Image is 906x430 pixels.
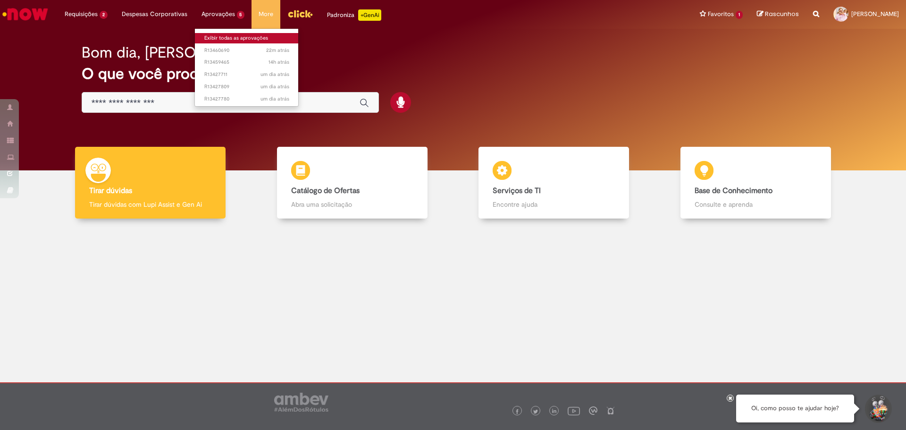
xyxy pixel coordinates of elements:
[195,33,299,43] a: Exibir todas as aprovações
[552,409,557,414] img: logo_footer_linkedin.png
[260,83,289,90] time: 27/08/2025 17:55:30
[327,9,381,21] div: Padroniza
[252,147,453,219] a: Catálogo de Ofertas Abra uma solicitação
[50,147,252,219] a: Tirar dúvidas Tirar dúvidas com Lupi Assist e Gen Ai
[204,59,289,66] span: R13459465
[195,94,299,104] a: Aberto R13427780 :
[864,395,892,423] button: Iniciar Conversa de Suporte
[89,200,211,209] p: Tirar dúvidas com Lupi Assist e Gen Ai
[757,10,799,19] a: Rascunhos
[851,10,899,18] span: [PERSON_NAME]
[260,95,289,102] time: 27/08/2025 17:53:56
[274,393,328,412] img: logo_footer_ambev_rotulo_gray.png
[195,69,299,80] a: Aberto R13427711 :
[655,147,857,219] a: Base de Conhecimento Consulte e aprenda
[358,9,381,21] p: +GenAi
[204,83,289,91] span: R13427809
[266,47,289,54] span: 22m atrás
[453,147,655,219] a: Serviços de TI Encontre ajuda
[695,186,772,195] b: Base de Conhecimento
[82,66,825,82] h2: O que você procura hoje?
[287,7,313,21] img: click_logo_yellow_360x200.png
[89,186,132,195] b: Tirar dúvidas
[201,9,235,19] span: Aprovações
[589,406,597,415] img: logo_footer_workplace.png
[695,200,817,209] p: Consulte e aprenda
[736,395,854,422] div: Oi, como posso te ajudar hoje?
[237,11,245,19] span: 5
[195,45,299,56] a: Aberto R13460690 :
[606,406,615,415] img: logo_footer_naosei.png
[493,186,541,195] b: Serviços de TI
[708,9,734,19] span: Favoritos
[268,59,289,66] time: 28/08/2025 18:56:26
[65,9,98,19] span: Requisições
[260,95,289,102] span: um dia atrás
[259,9,273,19] span: More
[122,9,187,19] span: Despesas Corporativas
[765,9,799,18] span: Rascunhos
[195,57,299,67] a: Aberto R13459465 :
[204,71,289,78] span: R13427711
[736,11,743,19] span: 1
[82,44,262,61] h2: Bom dia, [PERSON_NAME]
[260,71,289,78] span: um dia atrás
[1,5,50,24] img: ServiceNow
[260,83,289,90] span: um dia atrás
[291,200,413,209] p: Abra uma solicitação
[268,59,289,66] span: 14h atrás
[204,47,289,54] span: R13460690
[204,95,289,103] span: R13427780
[493,200,615,209] p: Encontre ajuda
[194,28,299,107] ul: Aprovações
[260,71,289,78] time: 27/08/2025 18:25:29
[568,405,580,417] img: logo_footer_youtube.png
[533,409,538,414] img: logo_footer_twitter.png
[515,409,520,414] img: logo_footer_facebook.png
[100,11,108,19] span: 2
[266,47,289,54] time: 29/08/2025 08:16:07
[291,186,360,195] b: Catálogo de Ofertas
[195,82,299,92] a: Aberto R13427809 :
